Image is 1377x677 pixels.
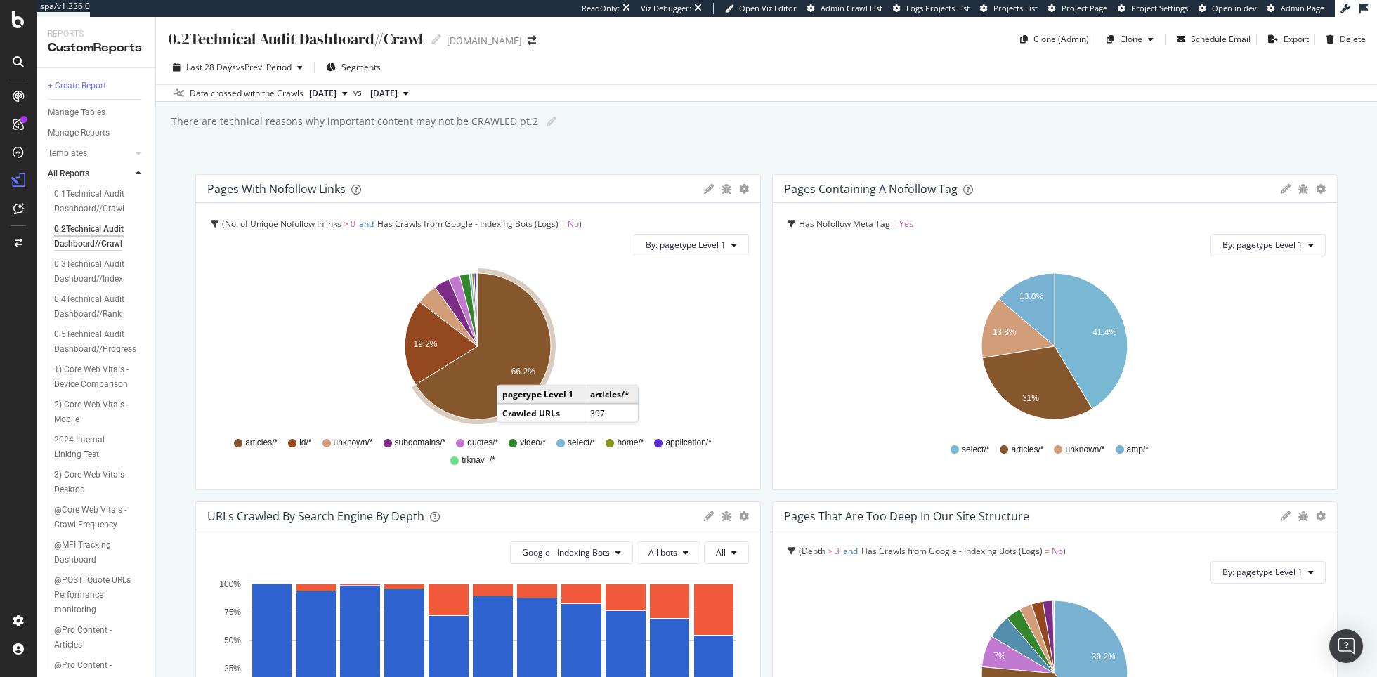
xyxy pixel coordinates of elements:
[170,114,538,129] div: There are technical reasons why important content may not be CRAWLED pt.2
[617,437,644,449] span: home/*
[1092,327,1116,337] text: 41.4%
[497,386,585,404] td: pagetype Level 1
[462,454,495,466] span: trknav=/*
[772,174,1338,490] div: Pages containing a nofollow taggeargearHas Nofollow Meta Tag = YesBy: pagetype Level 1A chart.sel...
[48,146,131,161] a: Templates
[167,56,308,79] button: Last 28 DaysvsPrev. Period
[48,79,145,93] a: + Create Report
[739,184,749,194] div: gear
[167,28,423,50] div: 0.2Technical Audit Dashboard//Crawl
[54,468,135,497] div: 3) Core Web Vitals - Desktop
[1222,239,1303,251] span: By: pagetype Level 1
[665,437,711,449] span: application/*
[186,61,236,73] span: Last 28 Days
[48,166,89,181] div: All Reports
[1284,33,1309,45] div: Export
[54,468,145,497] a: 3) Core Web Vitals - Desktop
[224,636,241,645] text: 50%
[1014,28,1089,51] button: Clone (Admin)
[1267,3,1324,14] a: Admin Page
[320,56,386,79] button: Segments
[48,146,87,161] div: Templates
[899,218,913,230] span: Yes
[351,218,355,230] span: 0
[48,126,110,140] div: Manage Reports
[54,327,138,357] div: 0.5Technical Audit Dashboard//Progress
[54,397,134,427] div: 2) Core Web Vitals - Mobile
[646,239,726,251] span: By: pagetype Level 1
[1340,33,1366,45] div: Delete
[568,437,595,449] span: select/*
[861,545,1043,557] span: Has Crawls from Google - Indexing Bots (Logs)
[585,404,638,422] td: 397
[821,3,882,13] span: Admin Crawl List
[721,511,732,521] div: bug
[224,607,241,617] text: 75%
[54,538,145,567] a: @MFI Tracking Dashboard
[784,182,958,196] div: Pages containing a nofollow tag
[721,184,732,194] div: bug
[54,327,145,357] a: 0.5Technical Audit Dashboard//Progress
[906,3,970,13] span: Logs Projects List
[784,268,1325,430] svg: A chart.
[1118,3,1188,14] a: Project Settings
[190,87,304,100] div: Data crossed with the Crawls
[54,222,145,251] a: 0.2Technical Audit Dashboard//Crawl
[1191,33,1251,45] div: Schedule Email
[704,541,749,564] button: All
[1011,444,1043,456] span: articles/*
[1329,629,1363,663] div: Open Intercom Messenger
[54,397,145,427] a: 2) Core Web Vitals - Mobile
[892,218,897,230] span: =
[370,87,398,100] span: 2025 Jul. 12th
[54,187,137,216] div: 0.1Technical Audit Dashboard//Crawl
[1298,511,1309,521] div: bug
[48,105,145,120] a: Manage Tables
[497,404,585,422] td: Crawled URLs
[716,546,726,558] span: All
[993,651,1006,661] text: 7%
[1262,28,1309,51] button: Export
[48,105,105,120] div: Manage Tables
[377,218,559,230] span: Has Crawls from Google - Indexing Bots (Logs)
[54,187,145,216] a: 0.1Technical Audit Dashboard//Crawl
[395,437,446,449] span: subdomains/*
[359,218,374,230] span: and
[1316,511,1326,521] div: gear
[1171,28,1251,51] button: Schedule Email
[334,437,373,449] span: unknown/*
[54,573,138,617] div: @POST: Quote URLs Performance monitoring
[510,541,633,564] button: Google - Indexing Bots
[585,386,638,404] td: articles/*
[48,28,144,40] div: Reports
[1212,3,1257,13] span: Open in dev
[353,86,365,99] span: vs
[1101,28,1159,51] button: Clone
[48,40,144,56] div: CustomReports
[522,546,610,558] span: Google - Indexing Bots
[54,503,137,532] div: @Core Web Vitals - Crawl Frequency
[1022,393,1039,403] text: 31%
[207,182,346,196] div: Pages with nofollow links
[835,545,840,557] span: 3
[568,218,579,230] span: No
[1281,3,1324,13] span: Admin Page
[802,545,825,557] span: Depth
[225,218,341,230] span: No. of Unique Nofollow Inlinks
[207,268,748,430] svg: A chart.
[1210,234,1326,256] button: By: pagetype Level 1
[54,573,145,617] a: @POST: Quote URLs Performance monitoring
[828,545,833,557] span: >
[1298,184,1309,194] div: bug
[520,437,546,449] span: video/*
[447,34,522,48] div: [DOMAIN_NAME]
[1052,545,1063,557] span: No
[648,546,677,558] span: All bots
[1222,566,1303,578] span: By: pagetype Level 1
[1210,561,1326,584] button: By: pagetype Level 1
[207,509,424,523] div: URLs Crawled by Search Engine by depth
[413,339,437,349] text: 19.2%
[54,623,145,652] a: @Pro Content - Articles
